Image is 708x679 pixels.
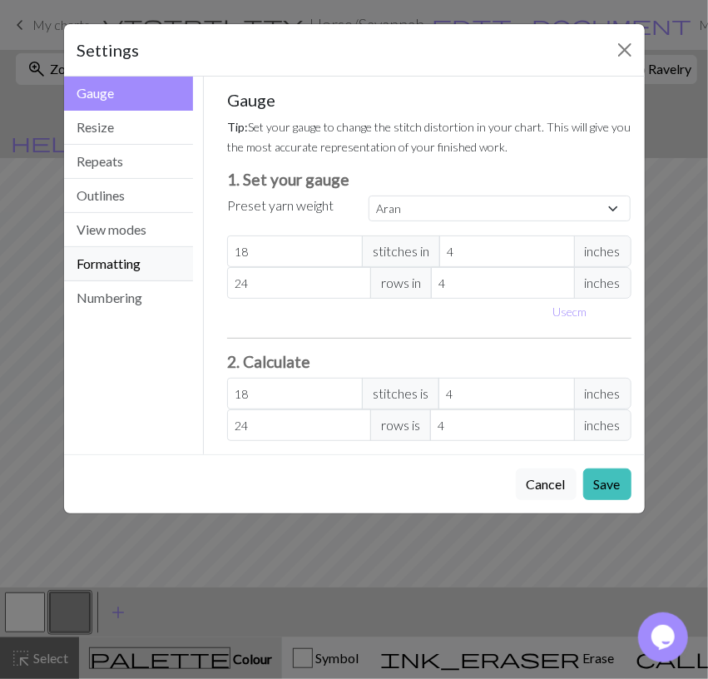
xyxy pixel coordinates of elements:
[64,145,194,179] button: Repeats
[64,281,194,315] button: Numbering
[227,120,631,154] small: Set your gauge to change the stitch distortion in your chart. This will give you the most accurat...
[516,468,577,500] button: Cancel
[77,37,140,62] h5: Settings
[227,352,631,371] h3: 2. Calculate
[638,612,691,662] iframe: chat widget
[227,120,248,134] strong: Tip:
[64,111,194,145] button: Resize
[64,179,194,213] button: Outlines
[64,77,194,111] button: Gauge
[64,247,194,281] button: Formatting
[362,378,439,409] span: stitches is
[370,267,432,299] span: rows in
[227,90,631,110] h5: Gauge
[227,170,631,189] h3: 1. Set your gauge
[574,267,631,299] span: inches
[362,235,440,267] span: stitches in
[583,468,631,500] button: Save
[574,378,631,409] span: inches
[64,213,194,247] button: View modes
[370,409,431,441] span: rows is
[545,299,594,325] button: Usecm
[574,235,631,267] span: inches
[227,196,334,216] label: Preset yarn weight
[574,409,631,441] span: inches
[611,37,638,63] button: Close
